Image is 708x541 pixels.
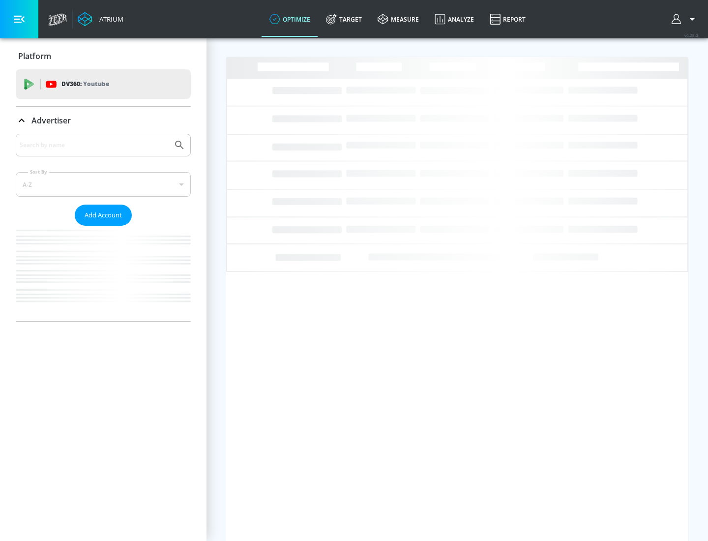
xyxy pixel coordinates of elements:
a: Target [318,1,370,37]
div: Platform [16,42,191,70]
div: DV360: Youtube [16,69,191,99]
a: Analyze [427,1,482,37]
div: Advertiser [16,107,191,134]
div: Atrium [95,15,123,24]
div: A-Z [16,172,191,197]
div: Advertiser [16,134,191,321]
p: Platform [18,51,51,61]
input: Search by name [20,139,169,151]
p: DV360: [61,79,109,90]
p: Youtube [83,79,109,89]
span: v 4.28.0 [684,32,698,38]
nav: list of Advertiser [16,226,191,321]
a: Atrium [78,12,123,27]
p: Advertiser [31,115,71,126]
button: Add Account [75,205,132,226]
label: Sort By [28,169,49,175]
a: Report [482,1,533,37]
span: Add Account [85,210,122,221]
a: measure [370,1,427,37]
a: optimize [262,1,318,37]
